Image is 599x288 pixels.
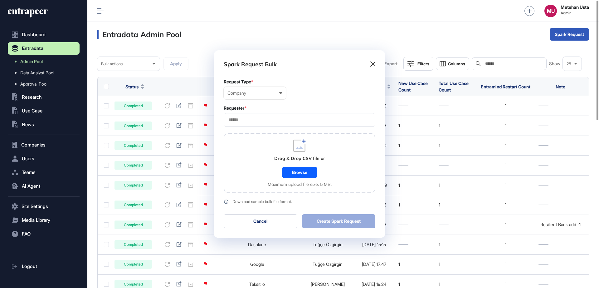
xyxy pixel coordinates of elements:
[232,200,292,204] div: Download sample bulk file format.
[224,214,297,228] button: Cancel
[268,182,332,187] div: Maximum upload file size: 5 MB.
[274,156,325,162] div: Drag & Drop CSV file or
[224,199,375,204] a: Download sample bulk file format.
[224,106,375,111] div: Requester
[227,91,282,96] div: Company
[224,60,277,68] div: Spark Request Bulk
[224,79,375,84] div: Request Type
[282,167,317,178] div: Browse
